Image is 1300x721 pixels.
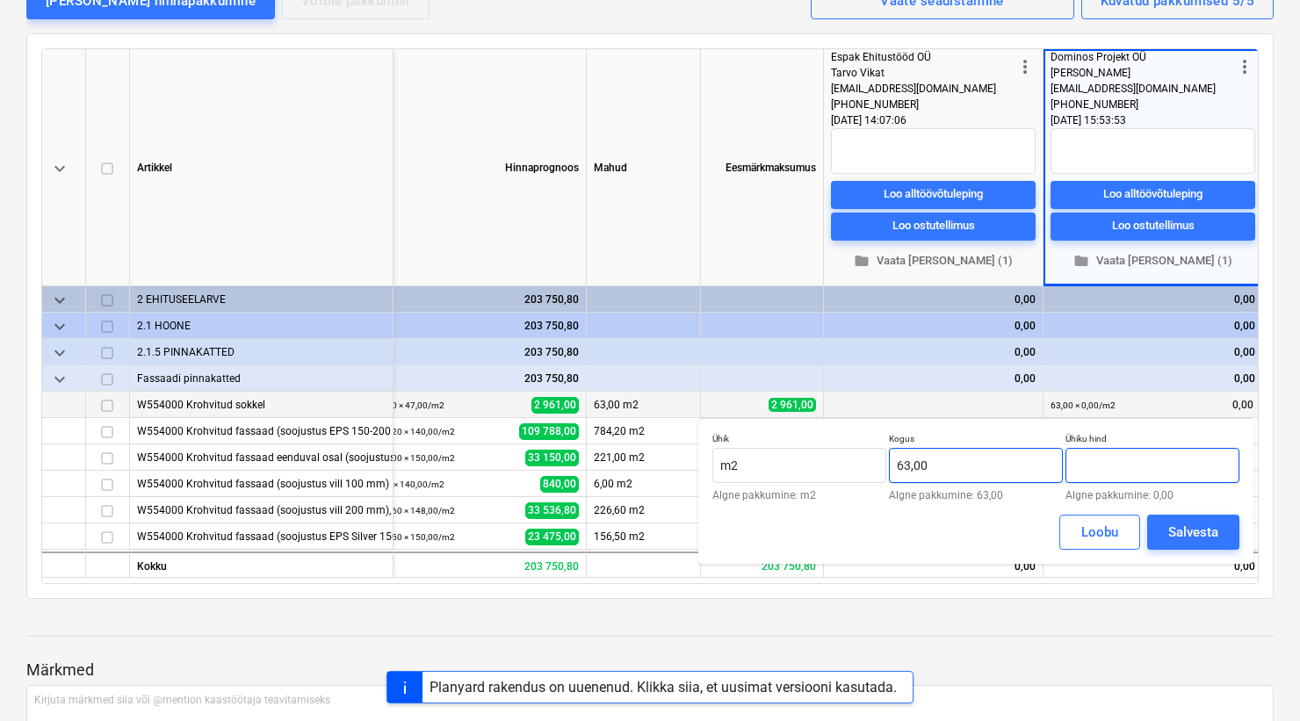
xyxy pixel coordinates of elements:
[701,552,824,578] div: 203 750,80
[374,365,579,392] div: 203 750,80
[587,444,701,471] div: 221,00 m2
[831,339,1036,365] div: 0,00
[854,253,870,269] span: folder
[1051,112,1255,128] div: [DATE] 15:53:53
[838,250,1029,270] span: Vaata [PERSON_NAME] (1)
[831,180,1036,208] button: Loo alltöövõtuleping
[374,313,579,339] div: 203 750,80
[587,392,701,418] div: 63,00 m2
[831,286,1036,313] div: 0,00
[769,398,816,412] span: 2 961,00
[831,247,1036,274] button: Vaata [PERSON_NAME] (1)
[712,433,886,448] p: Ühik
[137,471,386,496] div: W554000 Krohvitud fassaad (soojustus vill 100 mm)
[831,49,1015,65] div: Espak Ehitustööd OÜ
[137,392,386,417] div: W554000 Krohvitud sokkel
[1065,490,1239,501] p: Algne pakkumine: 0,00
[374,286,579,313] div: 203 750,80
[49,342,70,363] span: keyboard_arrow_down
[49,368,70,389] span: keyboard_arrow_down
[130,552,394,578] div: Kokku
[540,475,579,492] span: 840,00
[374,427,455,436] small: 784,20 × 140,00 / m2
[137,523,386,549] div: W554000 Krohvitud fassaad (soojustus EPS Silver 150 mm), sh aknapaled
[587,418,701,444] div: 784,20 m2
[26,660,1274,681] p: Märkmed
[525,449,579,465] span: 33 150,00
[525,528,579,544] span: 23 475,00
[1044,552,1263,578] div: 0,00
[49,157,70,178] span: keyboard_arrow_down
[884,184,983,205] div: Loo alltöövõtuleping
[49,289,70,310] span: keyboard_arrow_down
[1147,515,1239,550] button: Salvesta
[1234,56,1255,77] span: more_vert
[587,471,701,497] div: 6,00 m2
[831,212,1036,240] button: Loo ostutellimus
[531,396,579,413] span: 2 961,00
[49,315,70,336] span: keyboard_arrow_down
[1103,184,1202,205] div: Loo alltöövõtuleping
[1051,180,1255,208] button: Loo alltöövõtuleping
[430,679,897,696] div: Planyard rakendus on uuenenud. Klikka siia, et uusimat versiooni kasutada.
[374,400,444,410] small: 63,00 × 47,00 / m2
[587,49,701,286] div: Mahud
[525,501,579,518] span: 33 536,80
[1212,637,1300,721] div: Vestlusvidin
[1051,65,1234,81] div: [PERSON_NAME]
[137,365,386,391] div: Fassaadi pinnakatted
[701,49,824,286] div: Eesmärkmaksumus
[1168,521,1218,544] div: Salvesta
[374,506,455,516] small: 226,60 × 148,00 / m2
[824,552,1044,578] div: 0,00
[831,112,1036,128] div: [DATE] 14:07:06
[1051,212,1255,240] button: Loo ostutellimus
[1051,365,1255,392] div: 0,00
[137,313,386,338] div: 2.1 HOONE
[1051,247,1255,274] button: Vaata [PERSON_NAME] (1)
[587,523,701,550] div: 156,50 m2
[137,444,386,470] div: W554000 Krohvitud fassaad eenduval osal (soojustus EPS 300 mm), sh aknapaled
[831,97,1015,112] div: [PHONE_NUMBER]
[831,365,1036,392] div: 0,00
[712,490,886,501] p: Algne pakkumine: m2
[130,49,394,286] div: Artikkel
[137,286,386,312] div: 2 EHITUSEELARVE
[1059,515,1140,550] button: Loobu
[1058,250,1248,270] span: Vaata [PERSON_NAME] (1)
[1051,97,1234,112] div: [PHONE_NUMBER]
[374,453,455,463] small: 221,00 × 150,00 / m2
[1015,56,1036,77] span: more_vert
[831,65,1015,81] div: Tarvo Vikat
[137,418,386,443] div: W554000 Krohvitud fassaad (soojustus EPS 150-200 mm), sh aknapaled
[519,422,579,439] span: 109 788,00
[889,433,1063,448] p: Kogus
[831,313,1036,339] div: 0,00
[1051,83,1216,95] span: [EMAIL_ADDRESS][DOMAIN_NAME]
[1065,433,1239,448] p: Ühiku hind
[367,49,587,286] div: Hinnaprognoos
[374,479,444,489] small: 6,00 × 140,00 / m2
[1051,313,1255,339] div: 0,00
[1051,400,1116,410] small: 63,00 × 0,00 / m2
[1081,521,1118,544] div: Loobu
[137,339,386,364] div: 2.1.5 PINNAKATTED
[587,497,701,523] div: 226,60 m2
[367,552,587,578] div: 203 750,80
[374,339,579,365] div: 203 750,80
[1073,253,1089,269] span: folder
[831,83,996,95] span: [EMAIL_ADDRESS][DOMAIN_NAME]
[1212,637,1300,721] iframe: Chat Widget
[889,490,1063,501] p: Algne pakkumine: 63,00
[1231,397,1255,412] span: 0,00
[1112,216,1195,236] div: Loo ostutellimus
[374,532,455,542] small: 156,50 × 150,00 / m2
[1051,286,1255,313] div: 0,00
[1051,339,1255,365] div: 0,00
[892,216,975,236] div: Loo ostutellimus
[1051,49,1234,65] div: Dominos Projekt OÜ
[137,497,386,523] div: W554000 Krohvitud fassaad (soojustus vill 200 mm), sh aknapaled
